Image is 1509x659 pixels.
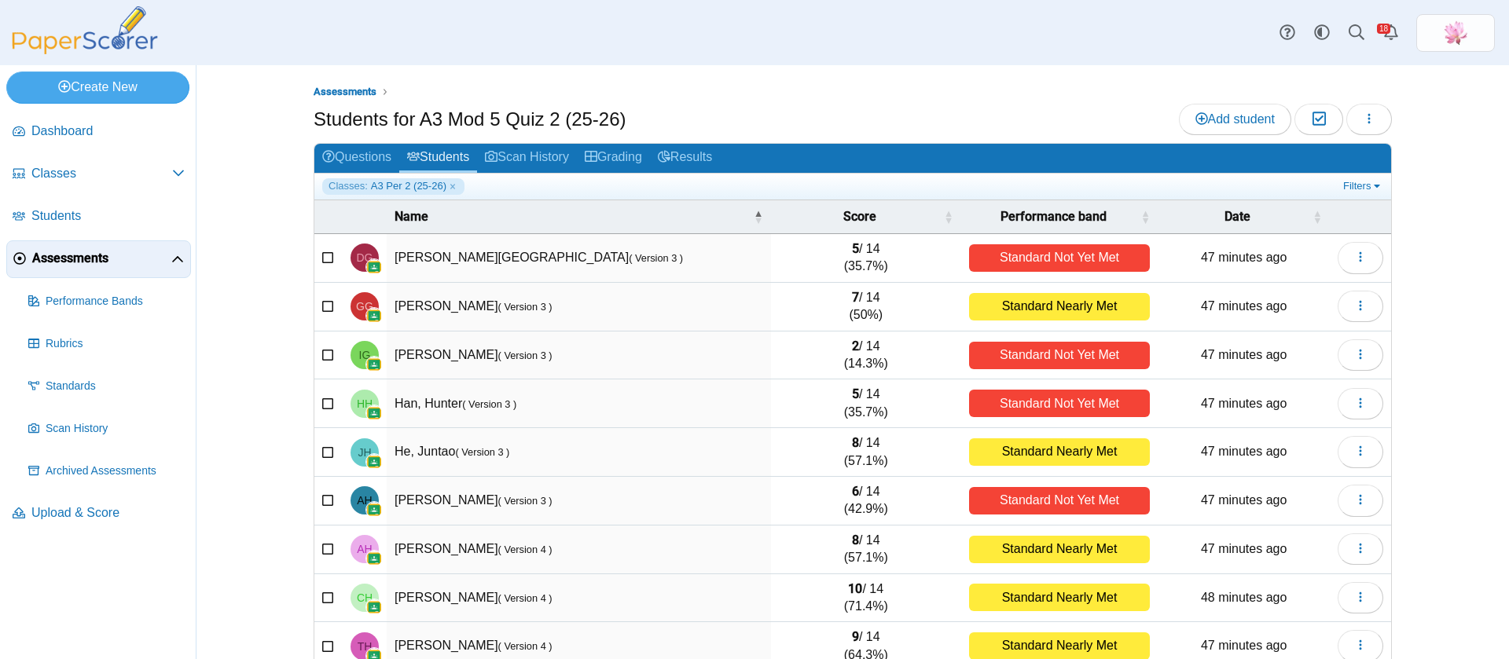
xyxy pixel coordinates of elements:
span: Performance Bands [46,294,185,309]
span: Andy Huang [357,544,372,555]
td: / 14 (14.3%) [771,331,961,380]
span: Name [395,208,751,225]
a: Questions [314,144,399,173]
b: 5 [852,386,859,401]
a: Students [6,198,191,236]
span: Name : Activate to invert sorting [754,209,763,225]
span: Alan Huang [357,495,372,506]
small: ( Version 4 ) [498,592,553,604]
td: [PERSON_NAME] [387,331,771,380]
span: Archived Assessments [46,463,185,479]
span: Rubrics [46,336,185,352]
span: Hunter Han [357,398,373,409]
span: Classes [31,165,172,182]
a: Rubrics [22,325,191,363]
a: Create New [6,71,189,103]
td: [PERSON_NAME][GEOGRAPHIC_DATA] [387,234,771,283]
span: Dashboard [31,123,185,140]
a: Scan History [22,410,191,448]
td: [PERSON_NAME] [387,283,771,331]
img: googleClassroom-logo.png [366,502,382,518]
div: Standard Not Yet Met [969,487,1151,514]
span: Score [779,208,941,225]
time: Sep 19, 2025 at 9:08 AM [1201,639,1287,652]
span: Assessments [32,250,171,267]
time: Sep 19, 2025 at 9:08 AM [1201,493,1287,507]
td: He, Juntao [387,428,771,477]
time: Sep 19, 2025 at 9:08 AM [1201,251,1287,264]
span: Upload & Score [31,504,185,522]
a: Alerts [1374,16,1408,50]
span: Date [1166,208,1309,225]
small: ( Version 4 ) [498,640,553,652]
small: ( Version 4 ) [498,544,553,555]
span: Performance band : Activate to sort [1140,209,1150,225]
time: Sep 19, 2025 at 9:08 AM [1201,542,1287,555]
a: Standards [22,368,191,405]
div: Standard Not Yet Met [969,244,1151,272]
div: Standard Nearly Met [969,584,1151,611]
small: ( Version 3 ) [498,350,553,361]
span: Date : Activate to sort [1313,209,1322,225]
b: 9 [852,629,859,644]
span: Classes: [329,179,368,193]
img: googleClassroom-logo.png [366,551,382,566]
span: Christine Huang [357,592,373,603]
div: Standard Not Yet Met [969,390,1151,417]
span: A3 Per 2 (25-26) [371,179,446,193]
img: ps.MuGhfZT6iQwmPTCC [1443,20,1468,46]
td: / 14 (57.1%) [771,428,961,477]
img: googleClassroom-logo.png [366,405,382,421]
b: 8 [852,435,859,450]
div: Standard Nearly Met [969,293,1151,320]
img: PaperScorer [6,6,163,54]
time: Sep 19, 2025 at 9:08 AM [1201,299,1287,313]
a: Filters [1339,178,1387,194]
img: googleClassroom-logo.png [366,308,382,324]
time: Sep 19, 2025 at 9:08 AM [1201,445,1287,458]
a: Upload & Score [6,495,191,533]
a: Results [650,144,720,173]
b: 6 [852,484,859,499]
a: Dashboard [6,113,191,151]
td: / 14 (71.4%) [771,574,961,623]
span: Score : Activate to sort [944,209,953,225]
td: / 14 (35.7%) [771,234,961,283]
span: Standards [46,379,185,394]
a: Scan History [477,144,577,173]
img: googleClassroom-logo.png [366,259,382,275]
a: Assessments [310,82,380,102]
img: googleClassroom-logo.png [366,599,382,615]
span: Isaias Garduno [359,350,371,361]
b: 7 [852,290,859,305]
time: Sep 19, 2025 at 9:08 AM [1201,348,1287,361]
span: Xinmei Li [1443,20,1468,46]
h1: Students for A3 Mod 5 Quiz 2 (25-26) [314,106,626,133]
td: [PERSON_NAME] [387,525,771,574]
span: Students [31,207,185,225]
td: / 14 (50%) [771,283,961,331]
time: Sep 19, 2025 at 9:08 AM [1201,397,1287,410]
small: ( Version 3 ) [629,252,683,264]
div: Standard Nearly Met [969,438,1151,466]
a: Students [399,144,477,173]
span: Terrence Huang [358,641,373,652]
td: Han, Hunter [387,379,771,428]
td: / 14 (35.7%) [771,379,961,428]
div: Standard Nearly Met [969,536,1151,563]
a: Classes [6,156,191,193]
span: Gilbert Garcia [356,301,373,312]
span: Add student [1195,112,1275,126]
a: Grading [577,144,650,173]
td: [PERSON_NAME] [387,477,771,525]
b: 5 [852,241,859,256]
a: ps.MuGhfZT6iQwmPTCC [1416,14,1495,52]
a: Assessments [6,240,191,278]
span: Juntao He [358,447,371,458]
small: ( Version 3 ) [455,446,509,458]
a: Add student [1179,104,1291,135]
a: Archived Assessments [22,452,191,490]
div: Standard Not Yet Met [969,342,1151,369]
time: Sep 19, 2025 at 9:08 AM [1201,591,1287,604]
a: Classes: A3 Per 2 (25-26) [322,178,464,194]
